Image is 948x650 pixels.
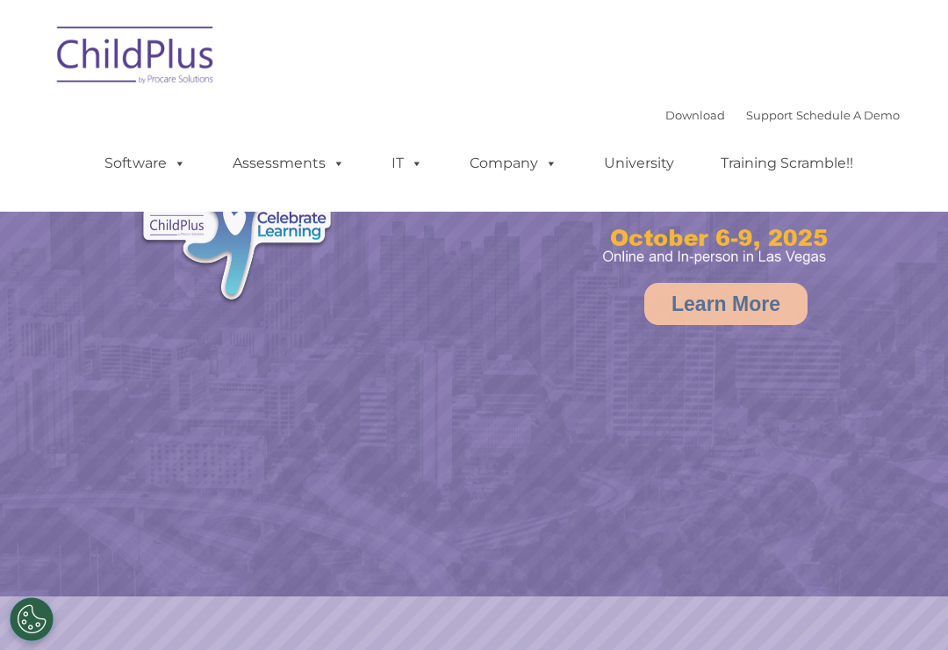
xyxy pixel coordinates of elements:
[452,146,575,181] a: Company
[215,146,363,181] a: Assessments
[665,108,725,122] a: Download
[703,146,871,181] a: Training Scramble!!
[87,146,204,181] a: Software
[48,14,224,102] img: ChildPlus by Procare Solutions
[644,283,808,325] a: Learn More
[796,108,900,122] a: Schedule A Demo
[10,597,54,641] button: Cookies Settings
[665,108,900,122] font: |
[746,108,793,122] a: Support
[586,146,692,181] a: University
[374,146,441,181] a: IT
